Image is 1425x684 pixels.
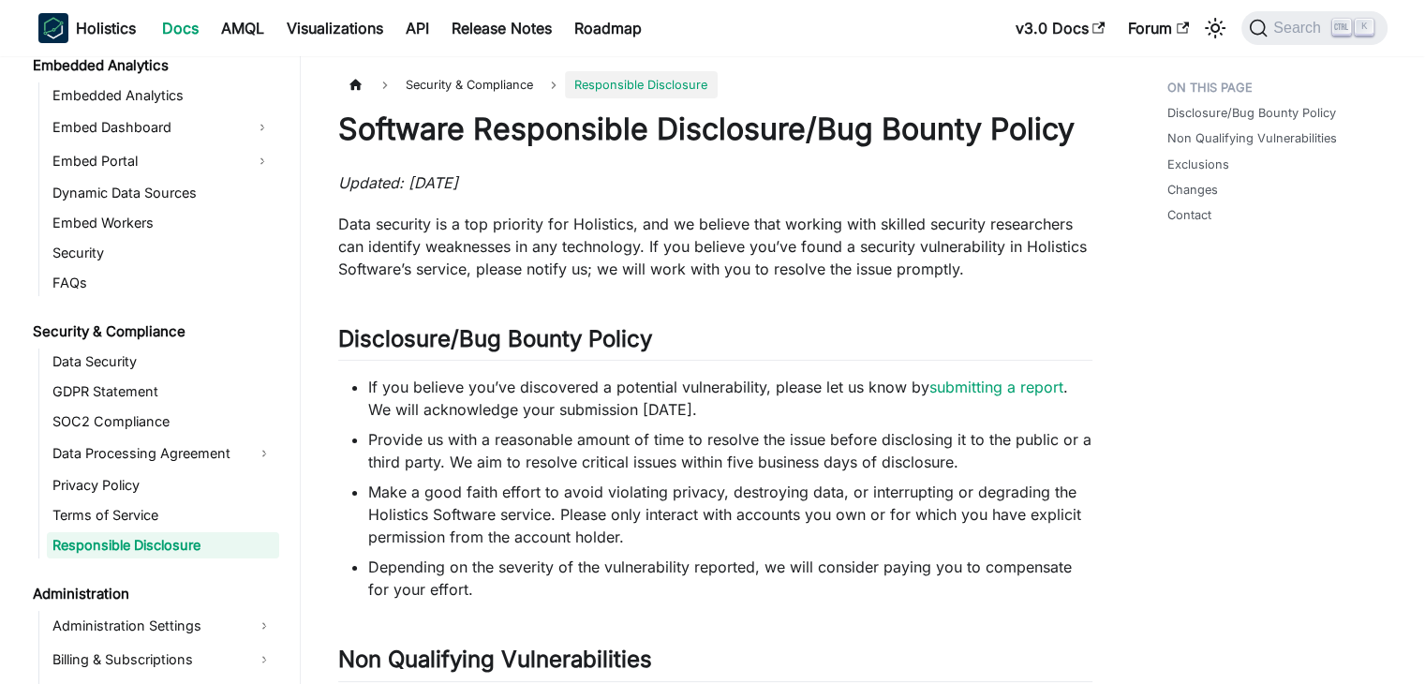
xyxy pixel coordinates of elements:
a: Security [47,240,279,266]
span: Security & Compliance [396,71,542,98]
a: SOC2 Compliance [47,409,279,435]
a: Data Processing Agreement [47,439,279,468]
a: Embedded Analytics [47,82,279,109]
span: Search [1268,20,1332,37]
a: Dynamic Data Sources [47,180,279,206]
li: Provide us with a reasonable amount of time to resolve the issue before disclosing it to the publ... [368,428,1092,473]
em: Updated: [DATE] [338,173,458,192]
a: Privacy Policy [47,472,279,498]
a: Release Notes [440,13,563,43]
a: Administration Settings [47,611,279,641]
a: Disclosure/Bug Bounty Policy [1167,104,1336,122]
button: Expand sidebar category 'Embed Dashboard' [245,112,279,142]
a: Forum [1117,13,1200,43]
a: Billing & Subscriptions [47,645,279,675]
li: If you believe you’ve discovered a potential vulnerability, please let us know by . We will ackno... [368,376,1092,421]
a: AMQL [210,13,275,43]
a: Contact [1167,206,1211,224]
a: Embedded Analytics [27,52,279,79]
a: API [394,13,440,43]
button: Expand sidebar category 'Embed Portal' [245,146,279,176]
a: submitting a report [929,378,1063,396]
span: Responsible Disclosure [565,71,717,98]
h2: Disclosure/Bug Bounty Policy [338,325,1092,361]
nav: Breadcrumbs [338,71,1092,98]
button: Switch between dark and light mode (currently light mode) [1200,13,1230,43]
nav: Docs sidebar [20,56,301,684]
a: Responsible Disclosure [47,532,279,558]
a: Home page [338,71,374,98]
a: HolisticsHolistics [38,13,136,43]
a: Security & Compliance [27,319,279,345]
a: Terms of Service [47,502,279,528]
a: Embed Workers [47,210,279,236]
a: Changes [1167,181,1218,199]
a: Visualizations [275,13,394,43]
a: FAQs [47,270,279,296]
a: Exclusions [1167,156,1229,173]
b: Holistics [76,17,136,39]
li: Depending on the severity of the vulnerability reported, we will consider paying you to compensat... [368,556,1092,601]
h2: Non Qualifying Vulnerabilities [338,646,1092,681]
h1: Software Responsible Disclosure/Bug Bounty Policy [338,111,1092,148]
a: Non Qualifying Vulnerabilities [1167,129,1337,147]
a: GDPR Statement [47,379,279,405]
a: Embed Dashboard [47,112,245,142]
a: Embed Portal [47,146,245,176]
img: Holistics [38,13,68,43]
a: Docs [151,13,210,43]
button: Search (Ctrl+K) [1241,11,1387,45]
a: Administration [27,581,279,607]
a: Roadmap [563,13,653,43]
a: v3.0 Docs [1004,13,1117,43]
p: Data security is a top priority for Holistics, and we believe that working with skilled security ... [338,213,1092,280]
li: Make a good faith effort to avoid violating privacy, destroying data, or interrupting or degradin... [368,481,1092,548]
a: Data Security [47,349,279,375]
kbd: K [1355,19,1373,36]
